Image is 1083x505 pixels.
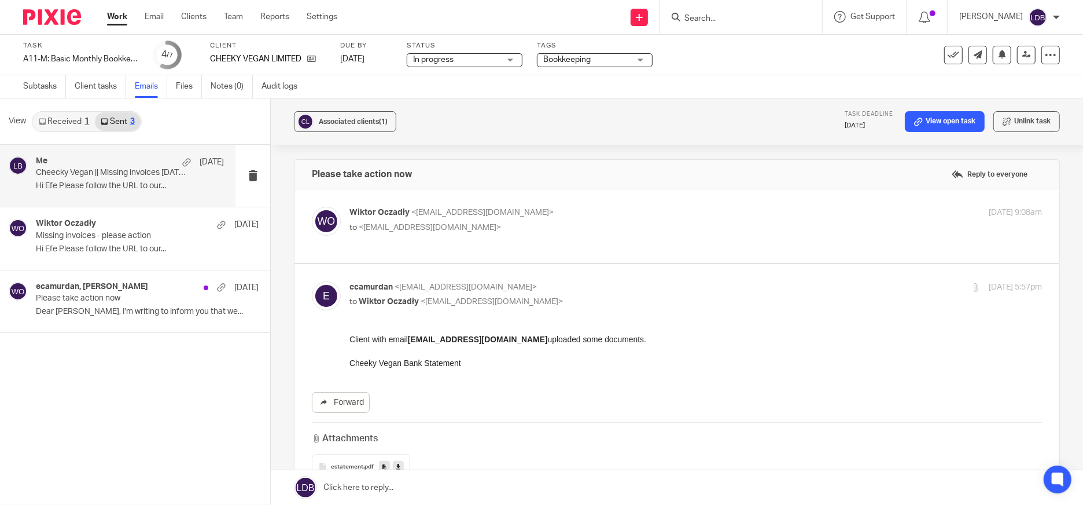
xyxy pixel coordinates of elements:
a: Work [107,11,127,23]
label: Task [23,41,139,50]
label: Status [407,41,522,50]
h4: Wiktor Oczadły [36,219,96,229]
a: Team [224,11,243,23]
span: <[EMAIL_ADDRESS][DOMAIN_NAME]> [421,298,563,306]
label: Client [210,41,326,50]
span: Wiktor Oczadły [349,208,410,217]
span: ecamurdan [349,283,393,291]
span: .pdf [363,464,374,471]
p: [DATE] [234,219,259,230]
span: In progress [413,56,454,64]
a: Audit logs [261,75,306,98]
p: [DATE] [845,121,893,130]
span: Bookkeeping [543,56,591,64]
label: Due by [340,41,392,50]
span: <[EMAIL_ADDRESS][DOMAIN_NAME]> [411,208,554,217]
p: Cheecky Vegan || Missing invoices [DATE] - Please Action [36,168,186,178]
p: Hi Efe Please follow the URL to our... [36,244,259,254]
label: Reply to everyone [949,166,1030,183]
p: [DATE] [200,156,224,168]
span: (1) [379,118,388,125]
span: to [349,298,357,306]
span: <[EMAIL_ADDRESS][DOMAIN_NAME]> [359,224,501,232]
a: Client tasks [75,75,126,98]
span: [DATE] [340,55,364,63]
span: <[EMAIL_ADDRESS][DOMAIN_NAME]> [395,283,537,291]
a: Sent3 [95,112,140,131]
p: Missing invoices - please action [36,231,214,241]
div: 3 [130,118,135,126]
p: CHEEKY VEGAN LIMITED [210,53,301,65]
a: Subtasks [23,75,66,98]
img: svg%3E [9,156,27,175]
h4: Please take action now [312,169,412,180]
p: Hi Efe Please follow the URL to our... [36,181,224,191]
span: estatement [331,464,363,471]
a: Files [176,75,202,98]
label: Tags [537,41,653,50]
img: svg%3E [1029,8,1047,27]
h4: ecamurdan, [PERSON_NAME] [36,282,148,292]
a: Email [145,11,164,23]
small: /7 [167,52,173,58]
img: svg%3E [9,282,27,301]
span: View [9,115,26,127]
img: Pixie [23,9,81,25]
p: [DATE] 5:57pm [989,281,1042,294]
button: Associated clients(1) [294,111,396,132]
span: Wiktor Oczadły [359,298,419,306]
img: svg%3E [312,207,341,236]
h4: Me [36,156,47,166]
h3: Attachments [312,432,378,445]
span: to [349,224,357,232]
div: A11-M: Basic Monthly Bookkeeping [23,53,139,65]
span: Task deadline [845,111,893,117]
a: Clients [181,11,207,23]
img: svg%3E [9,219,27,237]
a: Forward [312,392,370,413]
input: Search [683,14,787,24]
a: Emails [135,75,167,98]
span: Get Support [850,13,895,21]
p: Dear [PERSON_NAME], I'm writing to inform you that we... [36,307,259,317]
a: Received1 [33,112,95,131]
p: [PERSON_NAME] [959,11,1023,23]
img: svg%3E [312,281,341,310]
a: Reports [260,11,289,23]
button: estatement.pdf [312,454,410,480]
p: Please take action now [36,294,214,303]
a: Notes (0) [211,75,253,98]
span: Associated clients [319,118,388,125]
button: Unlink task [993,111,1060,132]
strong: [EMAIL_ADDRESS][DOMAIN_NAME] [58,1,198,10]
img: svg%3E [297,113,314,130]
a: Settings [307,11,337,23]
div: 4 [161,48,173,61]
p: [DATE] 9:08am [989,207,1042,219]
a: View open task [905,111,985,132]
div: 1 [84,118,89,126]
p: [DATE] [234,282,259,294]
